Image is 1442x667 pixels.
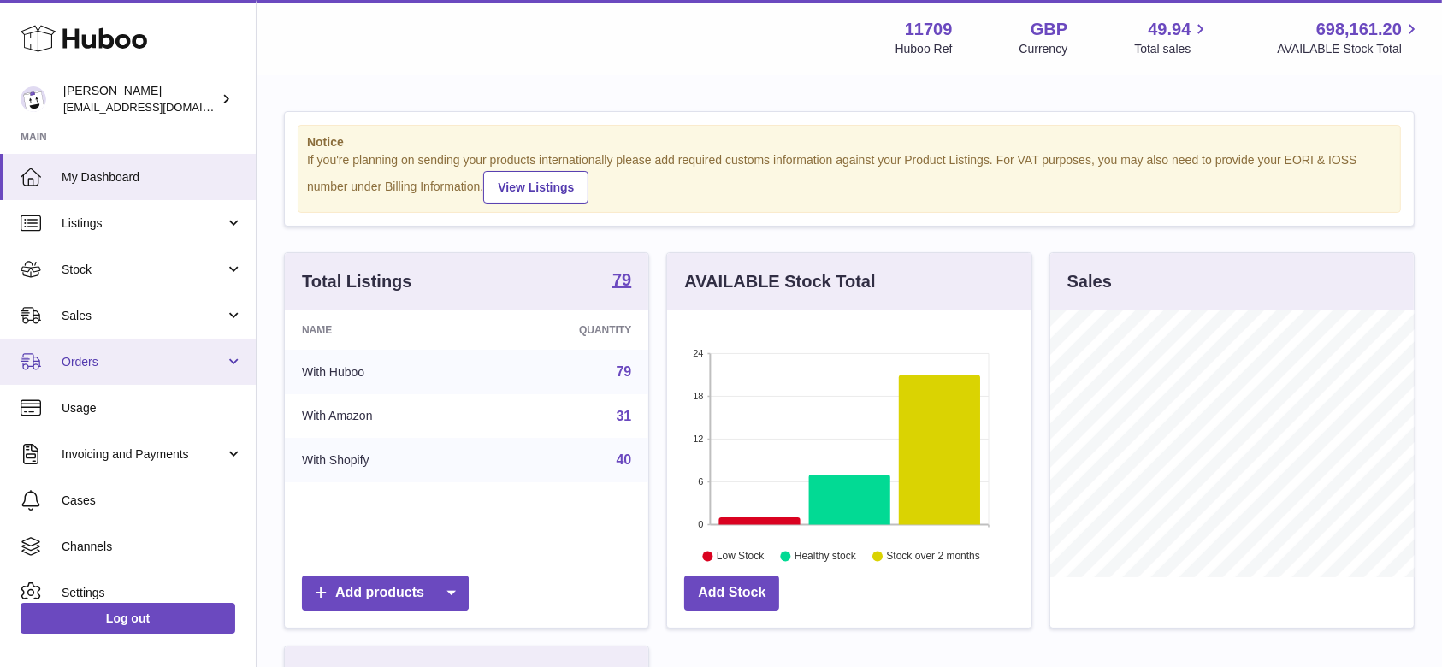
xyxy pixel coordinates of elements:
[483,171,588,204] a: View Listings
[484,310,649,350] th: Quantity
[694,391,704,401] text: 18
[905,18,953,41] strong: 11709
[285,438,484,482] td: With Shopify
[62,585,243,601] span: Settings
[63,100,251,114] span: [EMAIL_ADDRESS][DOMAIN_NAME]
[895,41,953,57] div: Huboo Ref
[302,270,412,293] h3: Total Listings
[63,83,217,115] div: [PERSON_NAME]
[612,271,631,292] a: 79
[1148,18,1191,41] span: 49.94
[307,152,1392,204] div: If you're planning on sending your products internationally please add required customs informati...
[21,603,235,634] a: Log out
[1134,18,1210,57] a: 49.94 Total sales
[62,215,225,232] span: Listings
[684,576,779,611] a: Add Stock
[62,400,243,416] span: Usage
[684,270,875,293] h3: AVAILABLE Stock Total
[62,539,243,555] span: Channels
[62,446,225,463] span: Invoicing and Payments
[617,409,632,423] a: 31
[694,434,704,444] text: 12
[612,271,631,288] strong: 79
[285,350,484,394] td: With Huboo
[302,576,469,611] a: Add products
[62,262,225,278] span: Stock
[1316,18,1402,41] span: 698,161.20
[795,550,857,562] text: Healthy stock
[62,493,243,509] span: Cases
[887,550,980,562] text: Stock over 2 months
[1067,270,1112,293] h3: Sales
[699,476,704,487] text: 6
[717,550,765,562] text: Low Stock
[699,519,704,529] text: 0
[617,364,632,379] a: 79
[1277,18,1421,57] a: 698,161.20 AVAILABLE Stock Total
[62,354,225,370] span: Orders
[21,86,46,112] img: admin@talkingpointcards.com
[62,308,225,324] span: Sales
[694,348,704,358] text: 24
[62,169,243,186] span: My Dashboard
[1277,41,1421,57] span: AVAILABLE Stock Total
[617,452,632,467] a: 40
[285,394,484,439] td: With Amazon
[1031,18,1067,41] strong: GBP
[1134,41,1210,57] span: Total sales
[285,310,484,350] th: Name
[307,134,1392,151] strong: Notice
[1019,41,1068,57] div: Currency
